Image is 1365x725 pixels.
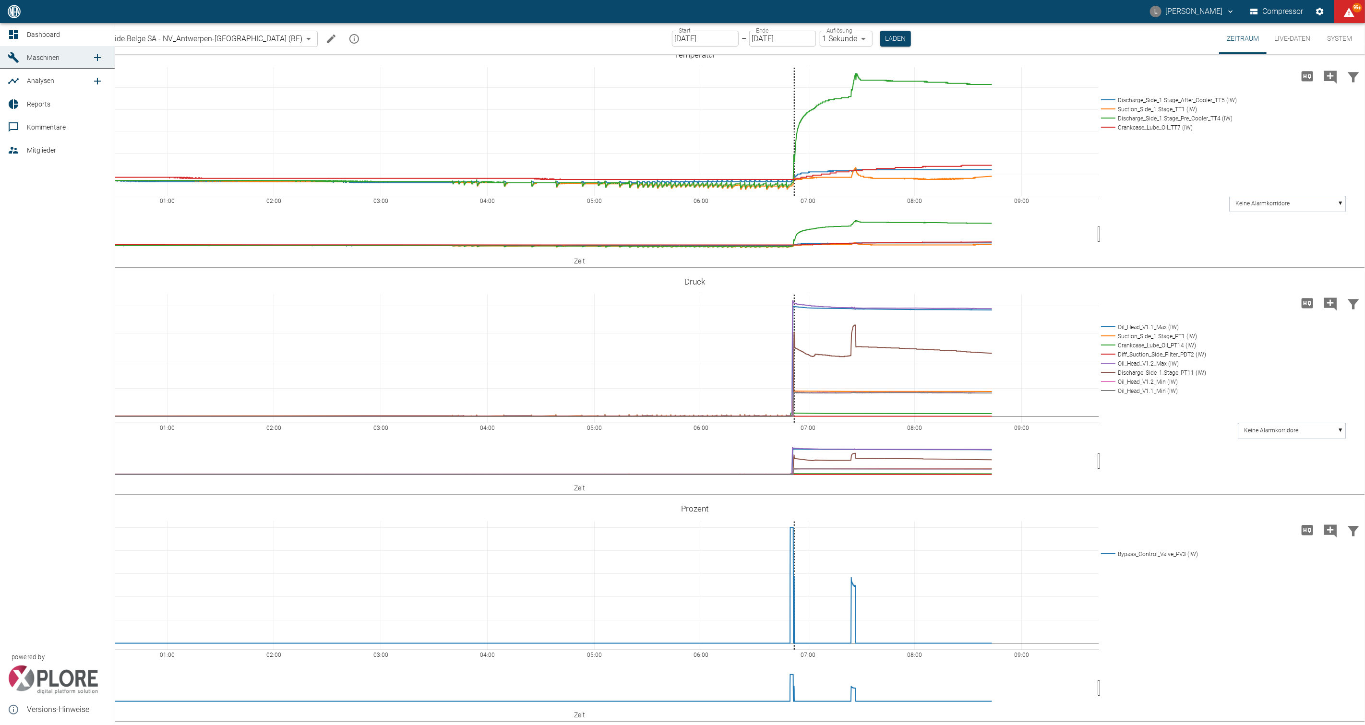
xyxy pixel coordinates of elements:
label: Ende [756,26,768,35]
span: Maschinen [27,54,60,61]
p: – [742,33,746,44]
button: Kommentar hinzufügen [1319,518,1342,543]
button: luca.corigliano@neuman-esser.com [1149,3,1236,20]
span: 99+ [1353,3,1362,12]
button: Daten filtern [1342,64,1365,89]
label: Start [679,26,691,35]
button: Laden [880,31,911,47]
button: Daten filtern [1342,291,1365,316]
button: Kommentar hinzufügen [1319,291,1342,316]
span: Hohe Auflösung [1296,298,1319,307]
span: Hohe Auflösung [1296,525,1319,534]
span: Dashboard [27,31,60,38]
button: System [1318,23,1361,54]
div: L [1150,6,1161,17]
span: Hohe Auflösung [1296,71,1319,80]
span: 13.0007/1_Air Liquide Belge SA - NV_Antwerpen-[GEOGRAPHIC_DATA] (BE) [51,33,302,44]
text: Keine Alarmkorridore [1244,428,1298,434]
span: Kommentare [27,123,66,131]
button: Compressor [1248,3,1305,20]
button: Einstellungen [1311,3,1329,20]
button: Zeitraum [1219,23,1267,54]
span: Reports [27,100,50,108]
button: Daten filtern [1342,518,1365,543]
span: Analysen [27,77,54,84]
button: Machine bearbeiten [322,29,341,48]
input: DD.MM.YYYY [672,31,739,47]
text: Keine Alarmkorridore [1235,201,1290,207]
a: new /machines [88,48,107,67]
button: Live-Daten [1267,23,1318,54]
span: Versions-Hinweise [27,704,107,715]
a: new /analyses/list/0 [88,71,107,91]
button: mission info [345,29,364,48]
div: 1 Sekunde [820,31,873,47]
label: Auflösung [826,26,852,35]
a: 13.0007/1_Air Liquide Belge SA - NV_Antwerpen-[GEOGRAPHIC_DATA] (BE) [36,33,302,45]
button: Kommentar hinzufügen [1319,64,1342,89]
input: DD.MM.YYYY [749,31,816,47]
span: powered by [12,653,45,662]
span: Mitglieder [27,146,56,154]
img: Xplore Logo [8,666,98,694]
img: logo [7,5,22,18]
